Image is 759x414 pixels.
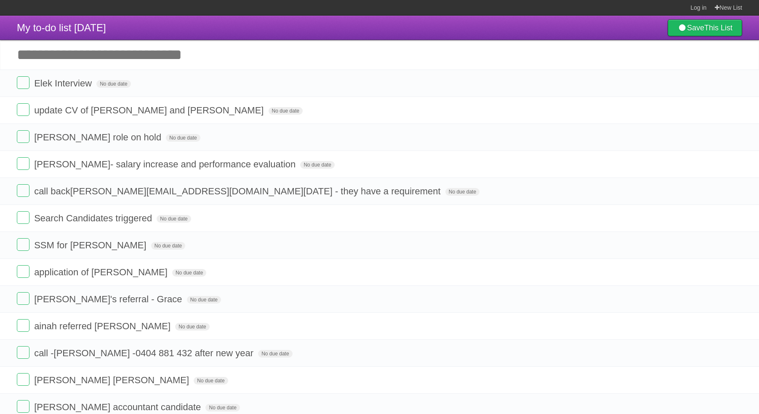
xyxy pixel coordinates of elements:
[34,375,191,385] span: [PERSON_NAME] [PERSON_NAME]
[34,132,163,142] span: [PERSON_NAME] role on hold
[269,107,303,115] span: No due date
[34,186,442,196] span: call back [PERSON_NAME][EMAIL_ADDRESS][DOMAIN_NAME] [DATE] - they have a requirement
[172,269,206,277] span: No due date
[175,323,209,331] span: No due date
[17,157,29,170] label: Done
[300,161,334,169] span: No due date
[34,321,173,331] span: ainah referred [PERSON_NAME]
[17,76,29,89] label: Done
[34,78,94,89] span: Elek Interview
[17,373,29,386] label: Done
[704,24,732,32] b: This List
[17,400,29,413] label: Done
[17,238,29,251] label: Done
[17,319,29,332] label: Done
[34,402,203,412] span: [PERSON_NAME] accountant candidate
[258,350,292,358] span: No due date
[17,103,29,116] label: Done
[17,130,29,143] label: Done
[34,240,149,250] span: SSM for [PERSON_NAME]
[205,404,240,411] span: No due date
[34,348,256,358] span: call -[PERSON_NAME] -0404 881 432 after new year
[187,296,221,304] span: No due date
[96,80,130,88] span: No due date
[17,265,29,278] label: Done
[34,105,266,116] span: update CV of [PERSON_NAME] and [PERSON_NAME]
[34,159,298,169] span: [PERSON_NAME]- salary increase and performance evaluation
[445,188,479,196] span: No due date
[194,377,228,384] span: No due date
[668,19,742,36] a: SaveThis List
[151,242,185,250] span: No due date
[17,346,29,359] label: Done
[17,22,106,33] span: My to-do list [DATE]
[34,294,184,304] span: [PERSON_NAME]'s referral - Grace
[34,267,170,277] span: application of [PERSON_NAME]
[157,215,191,223] span: No due date
[17,184,29,197] label: Done
[34,213,154,223] span: Search Candidates triggered
[166,134,200,142] span: No due date
[17,211,29,224] label: Done
[17,292,29,305] label: Done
